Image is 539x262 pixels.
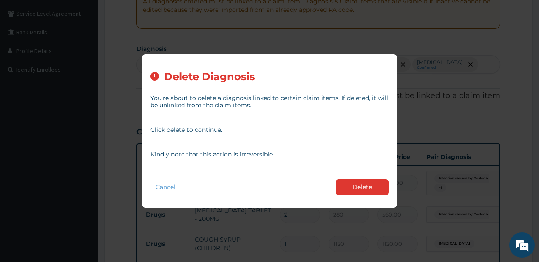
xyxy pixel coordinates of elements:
[49,78,117,163] span: We're online!
[139,4,160,25] div: Minimize live chat window
[336,179,389,195] button: Delete
[150,126,389,134] p: Click delete to continue.
[150,181,181,193] button: Cancel
[4,173,162,203] textarea: Type your message and hit 'Enter'
[164,71,255,83] h2: Delete Diagnosis
[150,151,389,158] p: Kindly note that this action is irreversible.
[44,47,143,59] div: Chat with us now
[150,95,389,109] p: You're about to delete a diagnosis linked to certain claim items. If deleted, it will be unlinked...
[16,42,34,64] img: d_794563401_company_1708531726252_794563401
